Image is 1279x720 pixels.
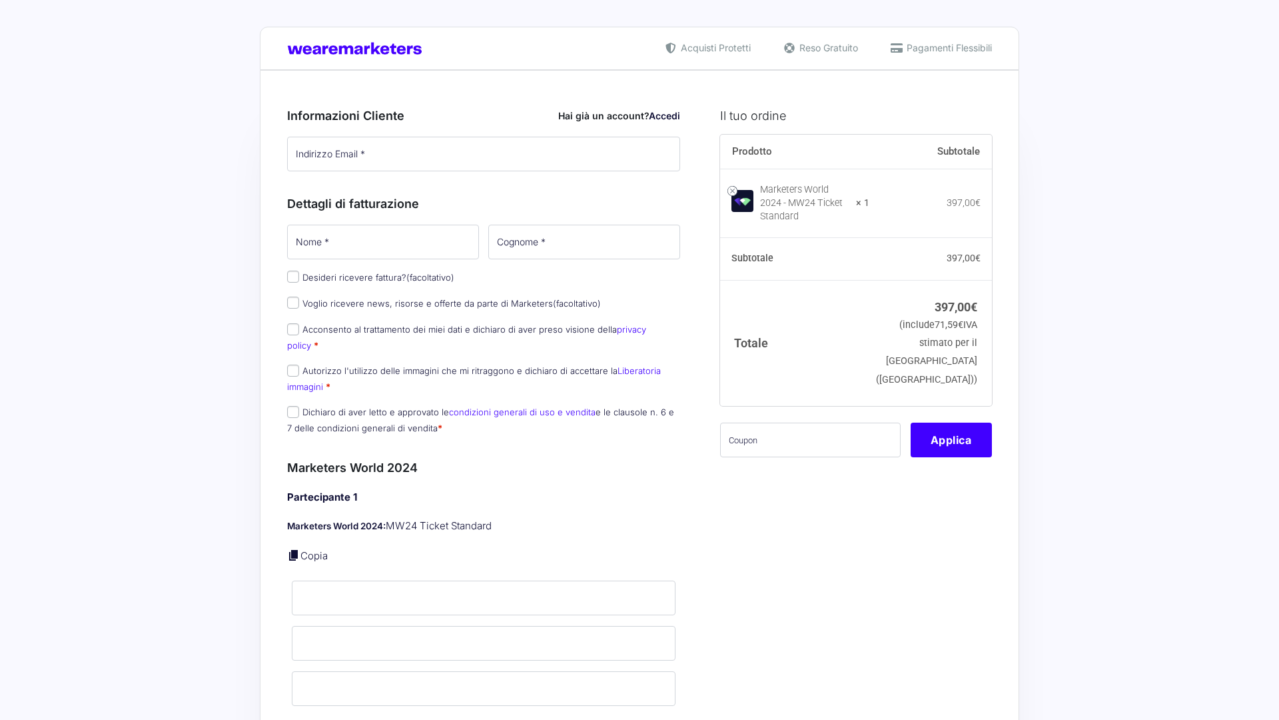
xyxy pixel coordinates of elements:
small: (include IVA stimato per il [GEOGRAPHIC_DATA] ([GEOGRAPHIC_DATA])) [876,319,977,385]
input: Autorizzo l'utilizzo delle immagini che mi ritraggono e dichiaro di accettare laLiberatoria immagini [287,365,299,377]
span: € [958,319,963,331]
label: Desideri ricevere fattura? [287,272,454,283]
input: Coupon [720,423,901,457]
th: Totale [720,280,870,406]
h3: Il tuo ordine [720,107,992,125]
h4: Partecipante 1 [287,490,680,505]
a: privacy policy [287,324,646,350]
span: Reso Gratuito [796,41,858,55]
label: Voglio ricevere news, risorse e offerte da parte di Marketers [287,298,601,309]
input: Dichiaro di aver letto e approvato lecondizioni generali di uso e venditae le clausole n. 6 e 7 d... [287,406,299,418]
span: 71,59 [935,319,963,331]
bdi: 397,00 [947,253,981,263]
a: Liberatoria immagini [287,365,661,391]
span: € [975,197,981,208]
h3: Dettagli di fatturazione [287,195,680,213]
span: Acquisti Protetti [677,41,751,55]
p: MW24 Ticket Standard [287,519,680,534]
a: Accedi [649,110,680,121]
th: Subtotale [720,238,870,281]
a: Copia [300,549,328,562]
input: Acconsento al trattamento dei miei dati e dichiaro di aver preso visione dellaprivacy policy [287,323,299,335]
bdi: 397,00 [947,197,981,208]
div: Hai già un account? [558,109,680,123]
button: Applica [911,423,992,457]
input: Desideri ricevere fattura?(facoltativo) [287,271,299,283]
span: € [975,253,981,263]
th: Prodotto [720,135,870,169]
h3: Marketers World 2024 [287,459,680,477]
bdi: 397,00 [935,300,977,314]
h3: Informazioni Cliente [287,107,680,125]
span: (facoltativo) [553,298,601,309]
label: Autorizzo l'utilizzo delle immagini che mi ritraggono e dichiaro di accettare la [287,365,661,391]
input: Voglio ricevere news, risorse e offerte da parte di Marketers(facoltativo) [287,297,299,309]
span: (facoltativo) [406,272,454,283]
img: Marketers World 2024 - MW24 Ticket Standard [731,190,753,212]
input: Cognome * [488,225,680,259]
label: Acconsento al trattamento dei miei dati e dichiaro di aver preso visione della [287,324,646,350]
th: Subtotale [869,135,992,169]
span: Pagamenti Flessibili [903,41,992,55]
span: € [971,300,977,314]
strong: × 1 [856,197,869,210]
input: Indirizzo Email * [287,137,680,171]
label: Dichiaro di aver letto e approvato le e le clausole n. 6 e 7 delle condizioni generali di vendita [287,407,674,433]
strong: Marketers World 2024: [287,521,386,531]
div: Marketers World 2024 - MW24 Ticket Standard [760,183,848,223]
input: Nome * [287,225,479,259]
a: condizioni generali di uso e vendita [449,407,596,417]
a: Copia i dettagli dell'acquirente [287,549,300,562]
